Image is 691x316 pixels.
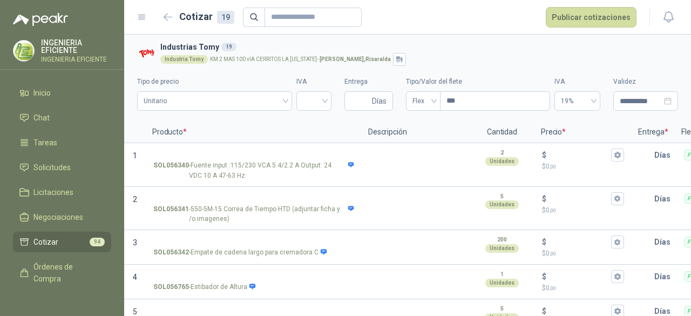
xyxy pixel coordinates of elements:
label: IVA [554,77,600,87]
p: Precio [534,122,632,143]
input: $$0,00 [548,194,609,203]
p: $ [542,248,624,259]
p: Descripción [362,122,470,143]
a: Licitaciones [13,182,111,203]
input: $$0,00 [548,273,609,281]
span: Chat [33,112,50,124]
p: KM 2 MAS 100 vIA CERRITOS LA [US_STATE] - [210,57,391,62]
p: 200 [497,236,507,244]
p: $ [542,149,546,161]
p: Días [654,266,675,287]
p: Días [654,188,675,210]
p: - Empate de cadena largo para cremadora C [153,247,327,258]
span: 94 [90,238,105,246]
div: 19 [221,43,236,51]
strong: SOL056342 [153,247,189,258]
span: 0 [546,284,556,292]
p: $ [542,205,624,216]
div: 19 [217,11,234,24]
strong: [PERSON_NAME] , Risaralda [320,56,391,62]
p: - Fuente input :115/230 VCA 5.4/2.2 A Output: 24 VDC 10 A 47-63 Hz [153,160,354,181]
a: Cotizar94 [13,232,111,252]
span: ,00 [550,207,556,213]
button: $$0,00 [611,192,624,205]
span: 1 [133,151,137,160]
a: Inicio [13,83,111,103]
span: 2 [133,195,137,204]
p: 2 [500,149,504,157]
p: INGENIERIA EFICIENTE [41,39,111,54]
label: Validez [613,77,678,87]
span: ,00 [550,164,556,170]
p: 5 [500,305,504,313]
p: Producto [146,122,362,143]
a: Negociaciones [13,207,111,227]
p: 5 [500,192,504,201]
span: Días [372,92,387,110]
p: Entrega [632,122,675,143]
span: Órdenes de Compra [33,261,101,285]
label: Tipo/Valor del flete [406,77,550,87]
button: $$0,00 [611,149,624,162]
p: $ [542,162,624,172]
input: SOL056765-Estibador de Altura [153,273,354,281]
p: - 550-5M-15 Correa de Tiempo HTD (adjuntar ficha y /o imagenes) [153,204,354,225]
div: Industria Tomy [160,55,208,64]
strong: SOL056341 [153,204,189,225]
label: Entrega [344,77,393,87]
input: SOL056342-Empate de cadena largo para cremadora C [153,238,354,246]
a: Tareas [13,132,111,153]
span: Licitaciones [33,186,73,198]
input: $ [548,307,609,315]
p: Cantidad [470,122,534,143]
p: $ [542,193,546,205]
strong: SOL056765 [153,282,189,292]
p: INGENIERIA EFICIENTE [41,56,111,63]
span: 0 [546,206,556,214]
span: Negociaciones [33,211,83,223]
span: Cotizar [33,236,58,248]
div: Unidades [485,157,519,166]
span: 0 [546,250,556,257]
img: Company Logo [137,44,156,63]
span: ,00 [550,251,556,257]
img: Logo peakr [13,13,68,26]
h3: Industrias Tomy [160,41,674,53]
p: - Estibador de Altura [153,282,256,292]
div: Unidades [485,279,519,287]
span: 3 [133,238,137,247]
a: Solicitudes [13,157,111,178]
p: Días [654,231,675,253]
span: 0 [546,163,556,170]
button: Publicar cotizaciones [546,7,636,28]
div: Unidades [485,200,519,209]
p: $ [542,271,546,283]
span: Unitario [144,93,286,109]
span: 5 [133,307,137,316]
a: Órdenes de Compra [13,257,111,289]
input: SOL056340-Fuente input :115/230 VCA 5.4/2.2 A Output: 24 VDC 10 A 47-63 Hz [153,151,354,159]
span: Inicio [33,87,51,99]
label: IVA [296,77,331,87]
input: $$0,00 [548,151,609,159]
input: $$0,00 [548,238,609,246]
h2: Cotizar [179,9,234,24]
span: Solicitudes [33,162,71,173]
img: Company Logo [13,41,34,61]
p: Días [654,144,675,166]
label: Tipo de precio [137,77,292,87]
a: Chat [13,107,111,128]
input: SOL056341-550-5M-15 Correa de Tiempo HTD (adjuntar ficha y /o imagenes) [153,195,354,203]
button: $$0,00 [611,270,624,283]
span: ,00 [550,285,556,291]
p: 1 [500,270,504,279]
span: Flex [412,93,434,109]
p: $ [542,236,546,248]
strong: SOL056340 [153,160,189,181]
span: 19% [561,93,594,109]
button: $$0,00 [611,236,624,248]
span: Tareas [33,137,57,149]
div: Unidades [485,244,519,253]
span: 4 [133,273,137,281]
p: $ [542,283,624,293]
